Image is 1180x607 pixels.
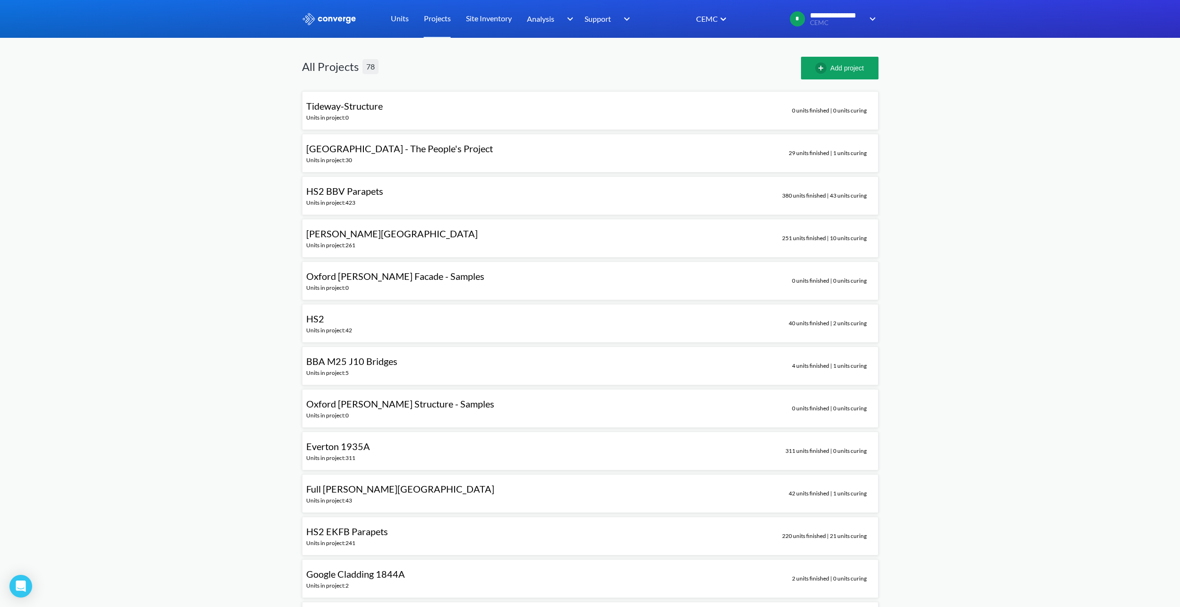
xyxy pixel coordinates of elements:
span: Oxford [PERSON_NAME] Facade - Samples [306,270,484,282]
a: Tideway-StructureUnits in project:00 units finished | 0 units curing [302,103,879,111]
span: Units in project: 30 [306,156,352,164]
span: HS2 BBV Parapets [306,185,383,197]
a: [PERSON_NAME][GEOGRAPHIC_DATA]Units in project:261251 units finished | 10 units curing [302,231,879,239]
span: Units in project: 42 [306,327,352,334]
span: Units in project: 311 [306,454,355,461]
span: 380 units finished | 43 units curing [782,191,867,200]
span: BBA M25 J10 Bridges [306,356,397,367]
a: Oxford [PERSON_NAME] Structure - SamplesUnits in project:00 units finished | 0 units curing [302,401,879,409]
span: Units in project: 43 [306,497,352,504]
span: Units in project: 423 [306,199,355,206]
a: Full [PERSON_NAME][GEOGRAPHIC_DATA]Units in project:4342 units finished | 1 units curing [302,486,879,494]
a: Google Cladding 1844AUnits in project:22 units finished | 0 units curing [302,571,879,579]
a: HS2 EKFB ParapetsUnits in project:241220 units finished | 21 units curing [302,529,879,537]
div: Open Intercom Messenger [9,575,32,598]
span: Full [PERSON_NAME][GEOGRAPHIC_DATA] [306,483,494,494]
span: 29 units finished | 1 units curing [789,149,867,158]
span: Analysis [527,13,554,25]
a: HS2Units in project:4240 units finished | 2 units curing [302,316,879,324]
a: BBA M25 J10 BridgesUnits in project:54 units finished | 1 units curing [302,358,879,366]
span: Units in project: 241 [306,539,355,546]
div: CEMC [695,13,718,25]
span: Tideway-Structure [306,100,383,112]
span: 0 units finished | 0 units curing [792,277,867,286]
span: CEMC [810,19,863,26]
span: 4 units finished | 1 units curing [792,362,867,371]
span: HS2 [306,313,324,324]
span: 0 units finished | 0 units curing [792,404,867,413]
span: 311 units finished | 0 units curing [785,447,867,456]
img: downArrow.svg [618,13,633,25]
span: HS2 EKFB Parapets [306,526,388,537]
div: 78 [362,59,379,74]
span: Oxford [PERSON_NAME] Structure - Samples [306,398,494,409]
img: logo_ewhite.svg [302,13,357,25]
span: 40 units finished | 2 units curing [789,319,867,328]
span: Everton 1935A [306,441,370,452]
img: add-circle-outline.svg [815,62,830,74]
span: Units in project: 261 [306,242,355,249]
a: Oxford [PERSON_NAME] Facade - SamplesUnits in project:00 units finished | 0 units curing [302,273,879,281]
a: HS2 BBV ParapetsUnits in project:423380 units finished | 43 units curing [302,188,879,196]
span: Units in project: 0 [306,412,349,419]
button: Add project [801,57,879,79]
img: downArrow.svg [863,13,879,25]
span: Google Cladding 1844A [306,568,405,580]
span: 251 units finished | 10 units curing [782,234,867,243]
span: [GEOGRAPHIC_DATA] - The People's Project [306,143,493,154]
span: Units in project: 2 [306,582,349,589]
h1: All Projects [302,59,359,74]
span: [PERSON_NAME][GEOGRAPHIC_DATA] [306,228,478,239]
span: 42 units finished | 1 units curing [789,489,867,498]
span: Units in project: 5 [306,369,349,376]
img: downArrow.svg [560,13,576,25]
span: 220 units finished | 21 units curing [782,532,867,541]
a: Everton 1935AUnits in project:311311 units finished | 0 units curing [302,443,879,451]
span: 2 units finished | 0 units curing [792,574,867,583]
a: [GEOGRAPHIC_DATA] - The People's ProjectUnits in project:3029 units finished | 1 units curing [302,146,879,154]
span: Support [585,13,611,25]
span: 0 units finished | 0 units curing [792,106,867,115]
span: Units in project: 0 [306,284,349,291]
span: Units in project: 0 [306,114,349,121]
